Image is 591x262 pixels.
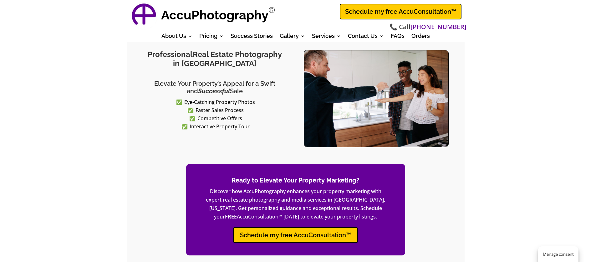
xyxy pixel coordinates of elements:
[280,34,305,41] a: Gallery
[147,114,287,122] li: Competitive Offers
[193,50,282,59] span: Real Estate Photography
[198,87,230,95] em: Successful
[130,2,158,30] img: AccuPhotography
[147,106,287,114] li: Faster Sales Process
[312,34,341,41] a: Services
[348,34,384,41] a: Contact Us
[410,23,466,32] a: [PHONE_NUMBER]
[142,80,287,98] h2: Elevate Your Property’s Appeal for a Swift and Sale
[142,50,287,71] h1: Professional
[304,50,448,147] img: Professional-Real-Estate-Photography-Dallas-Fort-Worth-Realtor-Keys-Buyer
[268,5,275,15] sup: Registered Trademark
[538,246,578,262] button: Manage consent
[130,2,158,30] a: AccuPhotography Logo - Professional Real Estate Photography and Media Services in Dallas, Texas
[411,34,430,41] a: Orders
[173,59,257,68] span: in [GEOGRAPHIC_DATA]
[568,237,591,262] iframe: Widget - Botsonic
[161,8,268,22] strong: AccuPhotography
[199,34,224,41] a: Pricing
[147,122,287,131] li: Interactive Property Tour
[233,227,358,243] a: Schedule my free AccuConsultation™
[231,34,273,41] a: Success Stories
[205,177,386,187] h2: Ready to Elevate Your Property Marketing?
[205,187,386,221] p: Discover how AccuPhotography enhances your property marketing with expert real estate photography...
[391,34,405,41] a: FAQs
[147,98,287,106] li: Eye-Catching Property Photos
[390,23,466,32] span: 📞 Call
[225,213,237,220] strong: FREE
[340,4,461,19] a: Schedule my free AccuConsultation™
[161,34,192,41] a: About Us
